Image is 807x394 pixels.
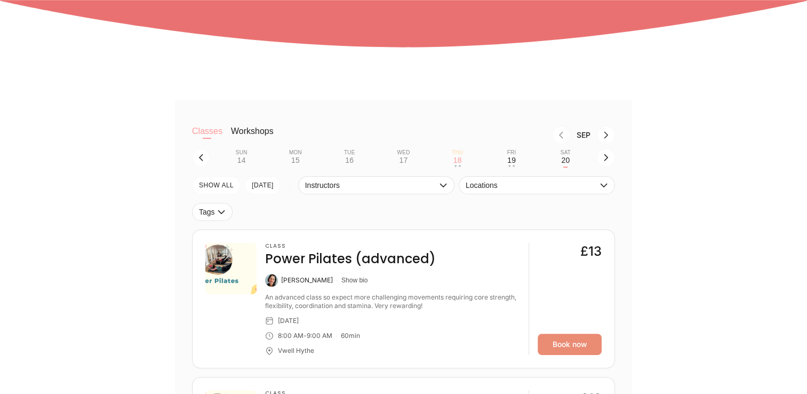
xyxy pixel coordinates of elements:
[236,149,247,156] div: Sun
[459,176,615,194] button: Locations
[278,346,314,355] div: Vwell Hythe
[454,165,461,167] div: • •
[237,156,246,164] div: 14
[580,243,602,260] div: £13
[199,208,215,216] span: Tags
[291,126,615,144] nav: Month switch
[298,176,454,194] button: Instructors
[192,203,233,221] button: Tags
[508,165,515,167] div: • •
[291,156,300,164] div: 15
[278,332,303,340] div: 8:00 AM
[265,274,278,287] img: Laura Berduig
[397,149,410,156] div: Wed
[345,156,354,164] div: 16
[192,126,222,147] button: Classes
[399,156,408,164] div: 17
[245,176,281,194] button: [DATE]
[597,126,615,144] button: Next month, Oct
[561,149,571,156] div: Sat
[231,126,274,147] button: Workshops
[466,181,597,190] span: Locations
[341,276,367,285] button: Show bio
[205,243,257,294] img: de308265-3e9d-4747-ba2f-d825c0cdbde0.png
[341,332,360,340] div: 60 min
[305,181,437,190] span: Instructors
[265,293,520,310] div: An advanced class so expect more challenging movements requiring core strength, flexibility, coor...
[265,243,436,249] h3: Class
[452,149,463,156] div: Thu
[307,332,332,340] div: 9:00 AM
[192,176,241,194] button: SHOW All
[289,149,302,156] div: Mon
[453,156,462,164] div: 18
[303,332,307,340] div: -
[561,156,570,164] div: 20
[538,334,602,355] a: Book now
[281,276,333,285] div: [PERSON_NAME]
[552,126,570,144] button: Previous month, Aug
[507,156,516,164] div: 19
[265,250,436,267] h4: Power Pilates (advanced)
[570,131,597,139] div: Month Sep
[344,149,355,156] div: Tue
[278,317,299,325] div: [DATE]
[507,149,516,156] div: Fri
